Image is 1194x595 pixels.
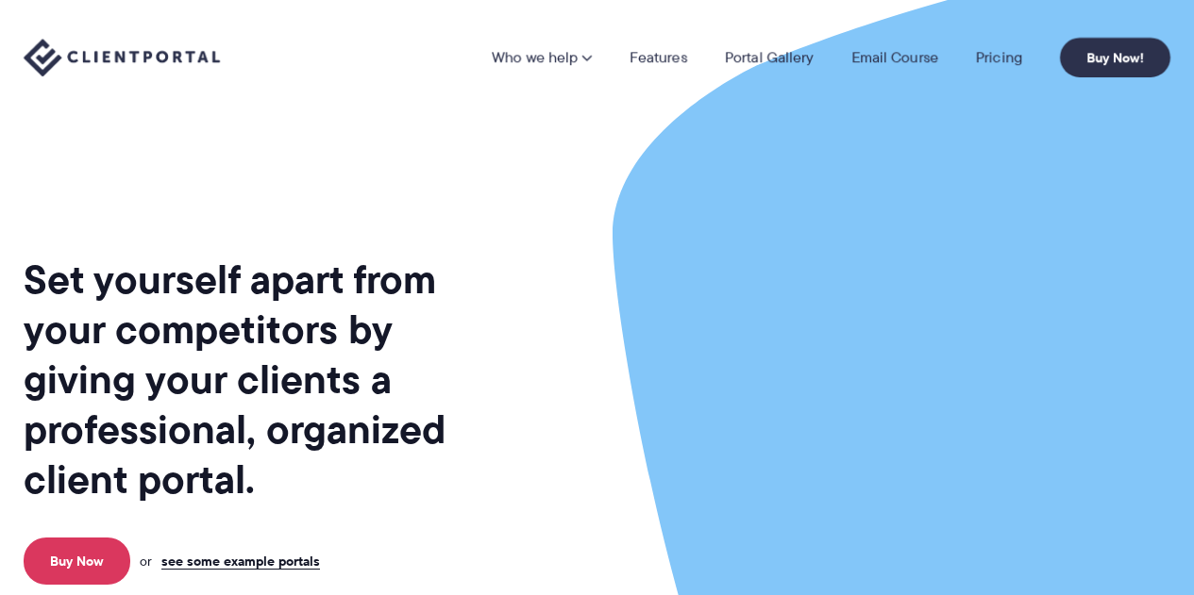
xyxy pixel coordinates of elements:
[976,50,1022,65] a: Pricing
[161,553,320,570] a: see some example portals
[24,537,130,585] a: Buy Now
[851,50,938,65] a: Email Course
[725,50,814,65] a: Portal Gallery
[24,255,482,504] h1: Set yourself apart from your competitors by giving your clients a professional, organized client ...
[492,50,592,65] a: Who we help
[1060,38,1170,77] a: Buy Now!
[140,553,152,570] span: or
[630,50,687,65] a: Features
